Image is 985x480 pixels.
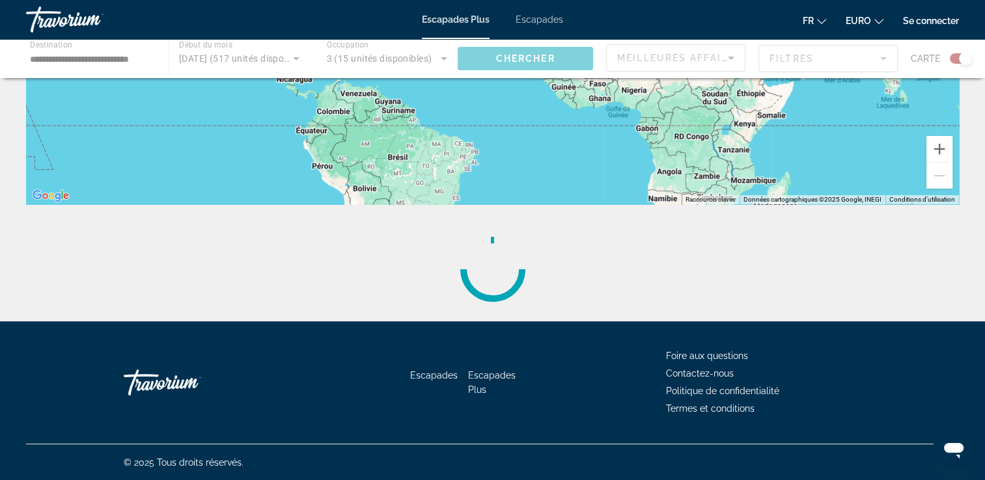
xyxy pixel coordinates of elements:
[422,14,490,25] a: Escapades Plus
[29,187,72,204] img: Google
[846,11,883,30] button: Change currency
[468,370,516,395] a: Escapades Plus
[903,16,959,26] a: Se connecter
[29,187,72,204] a: Ouvrir cette zone dans Google Maps (dans une nouvelle fenêtre)
[846,16,871,26] span: EURO
[933,428,975,470] iframe: Bouton de lancement de la fenêtre de messagerie
[124,363,254,402] a: Travorium
[666,403,755,414] a: Termes et conditions
[686,195,736,204] button: Raccourcis clavier
[410,370,458,380] a: Escapades
[803,11,826,30] button: Change language
[743,196,881,203] span: Données cartographiques ©2025 Google, INEGI
[926,163,952,189] button: Zoom arrière
[666,351,748,361] a: Foire aux questions
[803,16,814,26] span: Fr
[666,368,734,379] a: Contactez-nous
[666,386,779,396] a: Politique de confidentialité
[516,14,563,25] a: Escapades
[889,196,955,203] a: Conditions d'utilisation (s'ouvre dans un nouvel onglet)
[124,457,243,468] span: © 2025 Tous droits réservés.
[926,136,952,162] button: Zoom avant
[26,3,156,36] a: Travorium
